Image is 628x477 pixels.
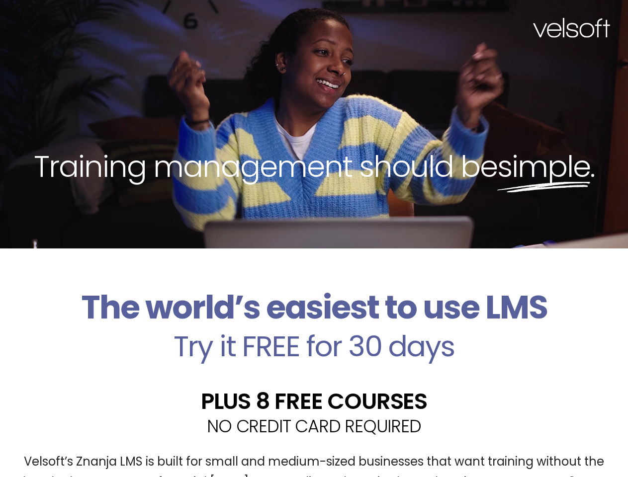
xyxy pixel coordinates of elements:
h2: PLUS 8 FREE COURSES [7,390,621,412]
h2: Try it FREE for 30 days [7,332,621,361]
h2: NO CREDIT CARD REQUIRED [7,417,621,435]
h2: Training management should be . [18,147,610,186]
span: simple [497,146,590,187]
h2: The world’s easiest to use LMS [7,288,621,327]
